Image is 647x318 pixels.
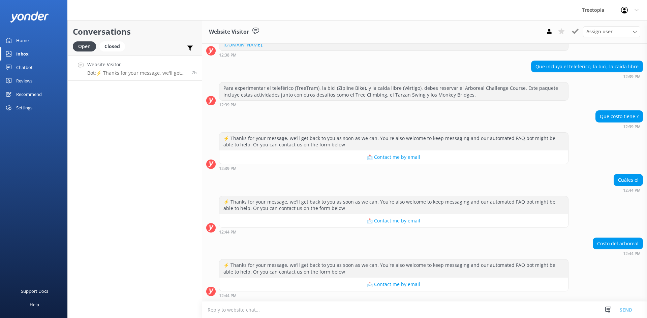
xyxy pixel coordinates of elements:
[219,278,568,291] button: 📩 Contact me by email
[219,52,568,57] div: Sep 04 2025 12:38pm (UTC -06:00) America/Mexico_City
[16,61,33,74] div: Chatbot
[623,252,641,256] strong: 12:44 PM
[209,28,249,36] h3: Website Visitor
[99,42,128,50] a: Closed
[16,47,29,61] div: Inbox
[593,238,643,249] div: Costo del arboreal
[583,26,640,37] div: Assign User
[223,35,556,48] a: [URL][DOMAIN_NAME].
[219,167,237,171] strong: 12:39 PM
[219,133,568,150] div: ⚡ Thanks for your message, we'll get back to you as soon as we can. You're also welcome to keep m...
[219,53,237,57] strong: 12:38 PM
[219,102,568,107] div: Sep 04 2025 12:39pm (UTC -06:00) America/Mexico_City
[623,188,641,192] strong: 12:44 PM
[219,166,568,171] div: Sep 04 2025 12:39pm (UTC -06:00) America/Mexico_City
[30,298,39,311] div: Help
[219,230,237,234] strong: 12:44 PM
[87,70,187,76] p: Bot: ⚡ Thanks for your message, we'll get back to you as soon as we can. You're also welcome to k...
[21,284,48,298] div: Support Docs
[219,196,568,214] div: ⚡ Thanks for your message, we'll get back to you as soon as we can. You're also welcome to keep m...
[614,174,643,186] div: Cuáles el
[87,61,187,68] h4: Website Visitor
[16,74,32,87] div: Reviews
[68,56,202,81] a: Website VisitorBot:⚡ Thanks for your message, we'll get back to you as soon as we can. You're als...
[99,41,125,51] div: Closed
[623,75,641,79] strong: 12:39 PM
[586,28,613,35] span: Assign user
[73,41,96,51] div: Open
[16,87,42,101] div: Recommend
[623,125,641,129] strong: 12:39 PM
[219,259,568,277] div: ⚡ Thanks for your message, we'll get back to you as soon as we can. You're also welcome to keep m...
[219,150,568,164] button: 📩 Contact me by email
[219,103,237,107] strong: 12:39 PM
[596,111,643,122] div: Que costo tiene ?
[531,74,643,79] div: Sep 04 2025 12:39pm (UTC -06:00) America/Mexico_City
[531,61,643,72] div: Que incluya el teleférico, la bici, la caída libre
[219,214,568,227] button: 📩 Contact me by email
[219,293,568,298] div: Sep 04 2025 12:44pm (UTC -06:00) America/Mexico_City
[16,34,29,47] div: Home
[10,11,49,23] img: yonder-white-logo.png
[219,229,568,234] div: Sep 04 2025 12:44pm (UTC -06:00) America/Mexico_City
[73,25,197,38] h2: Conversations
[16,101,32,114] div: Settings
[219,294,237,298] strong: 12:44 PM
[614,188,643,192] div: Sep 04 2025 12:44pm (UTC -06:00) America/Mexico_City
[595,124,643,129] div: Sep 04 2025 12:39pm (UTC -06:00) America/Mexico_City
[73,42,99,50] a: Open
[192,70,197,75] span: Sep 04 2025 12:44pm (UTC -06:00) America/Mexico_City
[219,82,568,100] div: Para experimentar el teleférico (TreeTram), la bici (Zipline Bike), y la caída libre (Vértigo), d...
[593,251,643,256] div: Sep 04 2025 12:44pm (UTC -06:00) America/Mexico_City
